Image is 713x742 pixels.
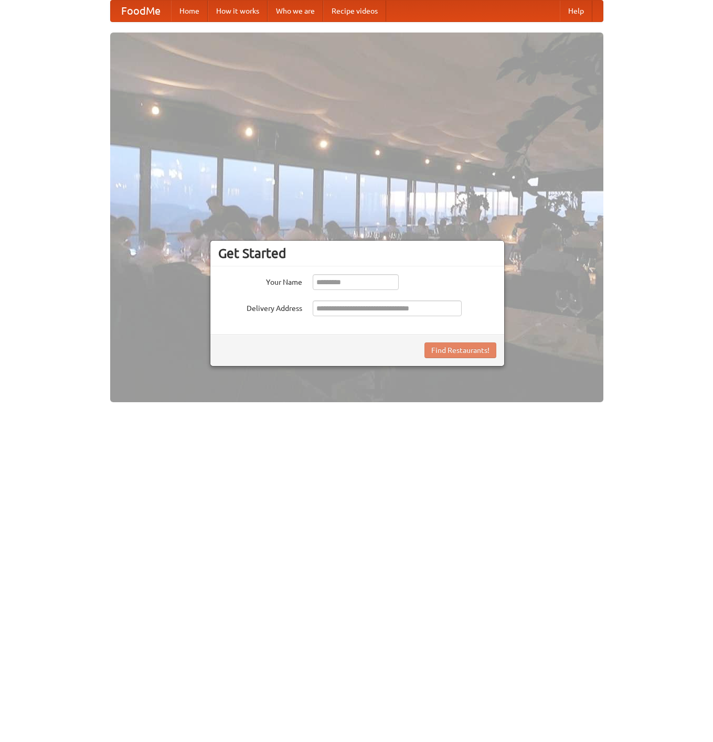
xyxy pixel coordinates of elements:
[268,1,323,21] a: Who we are
[218,300,302,314] label: Delivery Address
[111,1,171,21] a: FoodMe
[208,1,268,21] a: How it works
[323,1,386,21] a: Recipe videos
[424,342,496,358] button: Find Restaurants!
[218,274,302,287] label: Your Name
[560,1,592,21] a: Help
[218,245,496,261] h3: Get Started
[171,1,208,21] a: Home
